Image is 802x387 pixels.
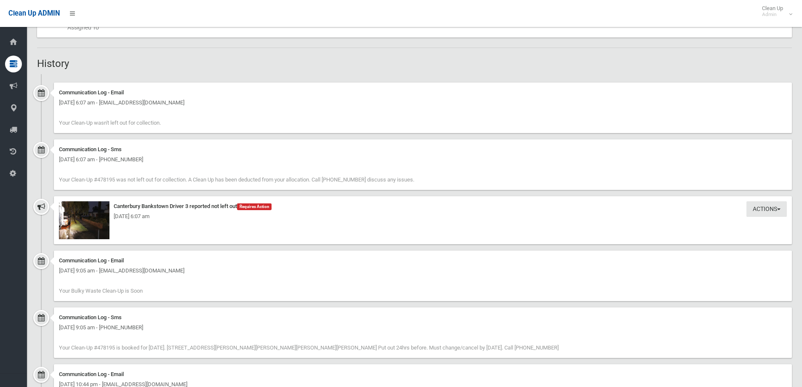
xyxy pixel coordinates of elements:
[758,5,791,18] span: Clean Up
[59,312,787,323] div: Communication Log - Sms
[59,176,414,183] span: Your Clean-Up #478195 was not left out for collection. A Clean Up has been deducted from your all...
[59,256,787,266] div: Communication Log - Email
[8,9,60,17] span: Clean Up ADMIN
[59,266,787,276] div: [DATE] 9:05 am - [EMAIL_ADDRESS][DOMAIN_NAME]
[59,155,787,165] div: [DATE] 6:07 am - [PHONE_NUMBER]
[59,344,559,351] span: Your Clean-Up #478195 is booked for [DATE]. [STREET_ADDRESS][PERSON_NAME][PERSON_NAME][PERSON_NAM...
[59,288,143,294] span: Your Bulky Waste Clean-Up is Soon
[59,369,787,379] div: Communication Log - Email
[59,88,787,98] div: Communication Log - Email
[59,211,787,222] div: [DATE] 6:07 am
[746,201,787,217] button: Actions
[59,120,161,126] span: Your Clean-Up wasn't left out for collection.
[37,58,792,69] h2: History
[762,11,783,18] small: Admin
[59,323,787,333] div: [DATE] 9:05 am - [PHONE_NUMBER]
[67,22,785,32] small: Assigned To
[59,201,787,211] div: Canterbury Bankstown Driver 3 reported not left out
[59,201,109,239] img: 2025-08-1906.06.31177703190158195792.jpg
[59,144,787,155] div: Communication Log - Sms
[237,203,272,210] span: Requires Action
[59,98,787,108] div: [DATE] 6:07 am - [EMAIL_ADDRESS][DOMAIN_NAME]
